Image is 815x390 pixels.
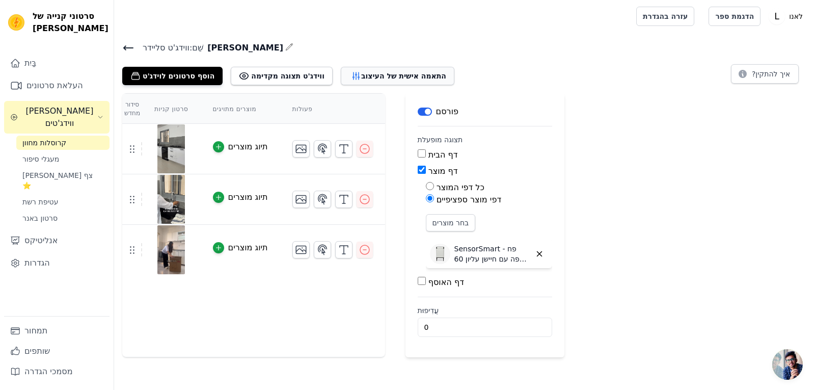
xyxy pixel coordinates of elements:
font: הדגמת ספר [715,12,754,20]
font: ווידג'ט תצוגה מקדימה [251,72,324,80]
a: פתח צ'אט [772,349,803,380]
font: עזרה בהגדרת [643,12,688,20]
font: ווידג'ט סליידר [143,43,189,53]
button: שנה תמונה ממוזערת [292,191,310,208]
font: תיוג מוצרים [228,192,268,202]
button: [PERSON_NAME] ווידג'טים [4,101,110,134]
font: מסמכי הגדרה [24,367,73,376]
font: התאמה אישית של העיצוב [361,72,446,80]
font: פורסם [436,107,458,116]
a: מסמכי הגדרה [4,361,110,382]
button: מחיקת הווידג'ט [531,245,548,263]
font: תמחור [24,326,47,335]
button: תיוג מוצרים [213,141,268,153]
a: עזרה בהגדרת [636,7,694,26]
a: הגדרות [4,253,110,273]
font: בַּיִת [24,58,36,68]
font: הוסף סרטונים לוידג'ט [143,72,214,80]
font: דפי מוצר ספציפיים [437,195,501,204]
button: איך להתקין? [731,64,799,84]
a: [PERSON_NAME] צף ⭐ [16,168,110,193]
font: תיוג מוצרים [228,243,268,252]
a: איך להתקין? [731,71,799,81]
font: סרטון באנר [22,214,58,222]
button: הוסף סרטונים לוידג'ט [122,67,223,85]
font: תצוגה מופעלת [418,136,463,144]
font: עֲדִיפוּת [418,306,439,315]
a: סרטון באנר [16,211,110,225]
button: שנה תמונה ממוזערת [292,140,310,158]
font: דף מוצר [428,166,458,176]
font: [PERSON_NAME] [207,43,283,53]
font: סידור מחדש [124,101,141,117]
font: שותפים [24,346,50,356]
button: L לאנו [769,7,807,25]
font: בחר מוצרים [432,219,469,227]
text: L [774,11,779,21]
img: vizup-images-4fc2.png [157,124,185,173]
font: אנליטיקס [24,236,58,245]
font: הגדרות [24,258,50,268]
font: תיוג מוצרים [228,142,268,151]
font: [PERSON_NAME] צף ⭐ [22,171,93,190]
font: דף האוסף [428,277,464,287]
font: איך להתקין? [752,70,790,78]
div: עריכת שם [285,41,293,55]
font: [PERSON_NAME] ווידג'טים [26,106,94,128]
img: ויזופ [8,14,24,31]
font: SensorSmart - פח אשפה עם חיישן עליון 60 ליטר [454,245,529,273]
a: שותפים [4,341,110,361]
img: SensorSmart - פח אשפה עם חיישן עליון 60 ליטר [430,244,450,264]
font: דף הבית [428,150,458,160]
font: שֵׁם: [189,43,203,53]
a: מעגלי סיפור [16,152,110,166]
font: סרטוני קנייה של [PERSON_NAME] [33,11,108,33]
a: בַּיִת [4,53,110,73]
button: התאמה אישית של העיצוב [341,67,454,85]
font: מוצרים מתויגים [213,105,257,112]
a: עטיפת רשת [16,195,110,209]
img: vizup-images-18c9.png [157,225,185,274]
a: קרוסלות מחוון [16,136,110,150]
font: פעולות [292,105,313,112]
button: בחר מוצרים [426,214,476,231]
a: אנליטיקס [4,230,110,251]
font: לאנו [789,12,803,20]
a: תמחור [4,321,110,341]
button: תיוג מוצרים [213,191,268,203]
font: סרטון קניות [154,105,188,112]
font: מעגלי סיפור [22,155,59,163]
img: vizup-images-7568.png [157,175,185,224]
font: קרוסלות מחוון [22,139,66,147]
font: עטיפת רשת [22,198,58,206]
a: העלאת סרטונים [4,75,110,96]
font: העלאת סרטונים [26,81,83,90]
button: תיוג מוצרים [213,242,268,254]
button: שנה תמונה ממוזערת [292,241,310,258]
button: ווידג'ט תצוגה מקדימה [231,67,333,85]
font: כל דפי המוצר [437,183,484,192]
a: הדגמת ספר [709,7,760,26]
